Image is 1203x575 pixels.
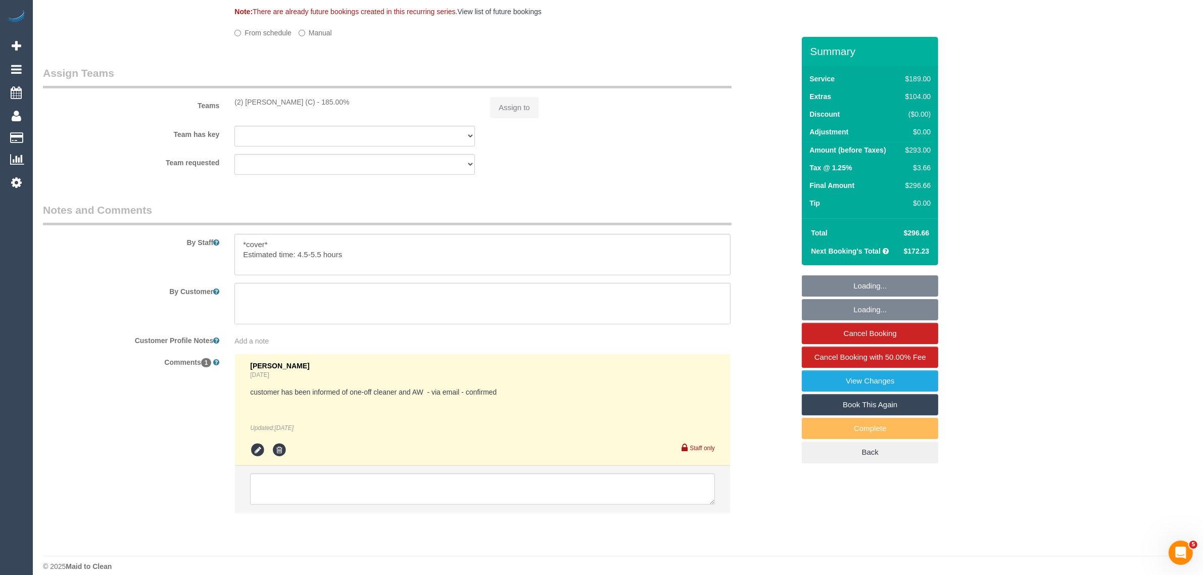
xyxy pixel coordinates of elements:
div: (2) [PERSON_NAME] (C) - 185.00% [234,97,475,107]
span: Sep 17, 2025 09:44 [275,424,294,432]
div: $189.00 [901,74,931,84]
input: Manual [299,30,305,36]
div: $293.00 [901,145,931,155]
img: Automaid Logo [6,10,26,24]
input: From schedule [234,30,241,36]
label: Service [809,74,835,84]
label: Adjustment [809,127,848,137]
span: $172.23 [904,247,930,255]
span: [PERSON_NAME] [250,362,309,370]
label: Comments [35,354,227,367]
div: $0.00 [901,127,931,137]
span: Cancel Booking with 50.00% Fee [814,353,926,361]
small: Staff only [690,445,715,452]
div: There are already future bookings created in this recurring series. [227,7,802,17]
a: Book This Again [802,394,938,415]
span: 1 [201,358,212,367]
div: $0.00 [901,198,931,208]
span: Add a note [234,337,269,345]
legend: Assign Teams [43,66,732,88]
label: Extras [809,91,831,102]
label: Customer Profile Notes [35,332,227,346]
div: $3.66 [901,163,931,173]
h3: Summary [810,45,933,57]
label: Teams [35,97,227,111]
label: By Customer [35,283,227,297]
div: © 2025 [43,561,1193,571]
label: Team requested [35,154,227,168]
a: Cancel Booking with 50.00% Fee [802,347,938,368]
iframe: Intercom live chat [1169,541,1193,565]
strong: Note: [234,8,253,16]
label: Final Amount [809,180,854,190]
a: Cancel Booking [802,323,938,344]
pre: customer has been informed of one-off cleaner and AW - via email - confirmed [250,387,715,397]
span: 5 [1189,541,1197,549]
label: Tip [809,198,820,208]
a: [DATE] [250,371,269,378]
strong: Total [811,229,827,237]
div: $296.66 [901,180,931,190]
div: ($0.00) [901,109,931,119]
div: $104.00 [901,91,931,102]
span: $296.66 [904,229,930,237]
label: Amount (before Taxes) [809,145,886,155]
label: Manual [299,24,332,38]
strong: Maid to Clean [66,562,112,570]
a: Back [802,442,938,463]
em: Updated: [250,424,294,432]
a: View Changes [802,370,938,392]
label: From schedule [234,24,292,38]
label: Tax @ 1.25% [809,163,852,173]
a: View list of future bookings [458,8,542,16]
label: Discount [809,109,840,119]
strong: Next Booking's Total [811,247,881,255]
legend: Notes and Comments [43,203,732,225]
label: Team has key [35,126,227,139]
label: By Staff [35,234,227,248]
